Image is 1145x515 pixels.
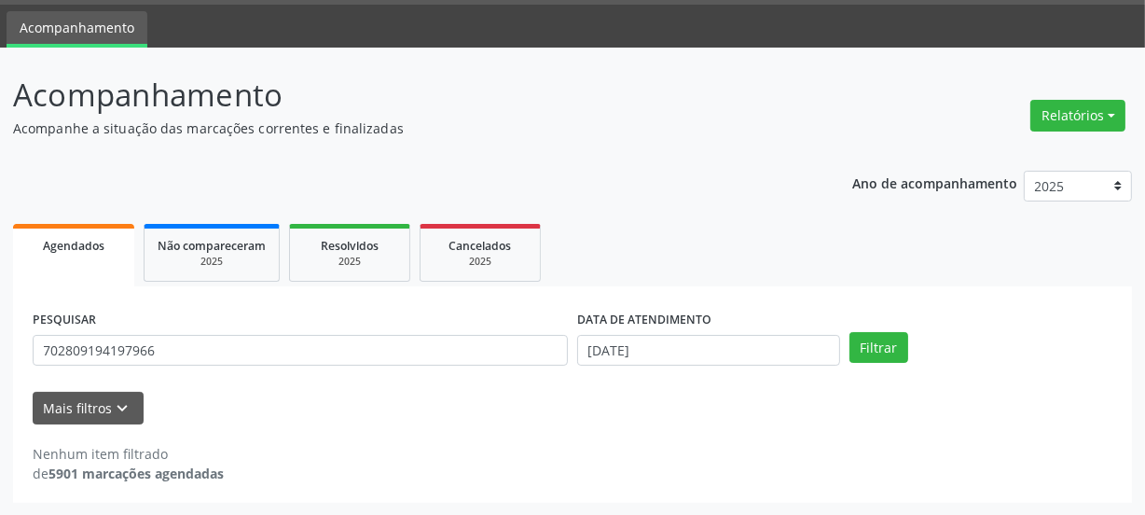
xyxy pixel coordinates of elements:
strong: 5901 marcações agendadas [48,465,224,482]
div: 2025 [158,255,266,269]
a: Acompanhamento [7,11,147,48]
button: Mais filtroskeyboard_arrow_down [33,392,144,425]
label: DATA DE ATENDIMENTO [577,306,711,335]
input: Selecione um intervalo [577,335,840,367]
div: Nenhum item filtrado [33,444,224,464]
span: Cancelados [449,238,512,254]
button: Relatórios [1030,100,1125,132]
div: 2025 [303,255,396,269]
span: Resolvidos [321,238,379,254]
i: keyboard_arrow_down [113,398,133,419]
label: PESQUISAR [33,306,96,335]
div: 2025 [434,255,527,269]
div: de [33,464,224,483]
p: Acompanhamento [13,72,796,118]
button: Filtrar [849,332,908,364]
span: Agendados [43,238,104,254]
p: Acompanhe a situação das marcações correntes e finalizadas [13,118,796,138]
span: Não compareceram [158,238,266,254]
input: Nome, CNS [33,335,568,367]
p: Ano de acompanhamento [852,171,1017,194]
